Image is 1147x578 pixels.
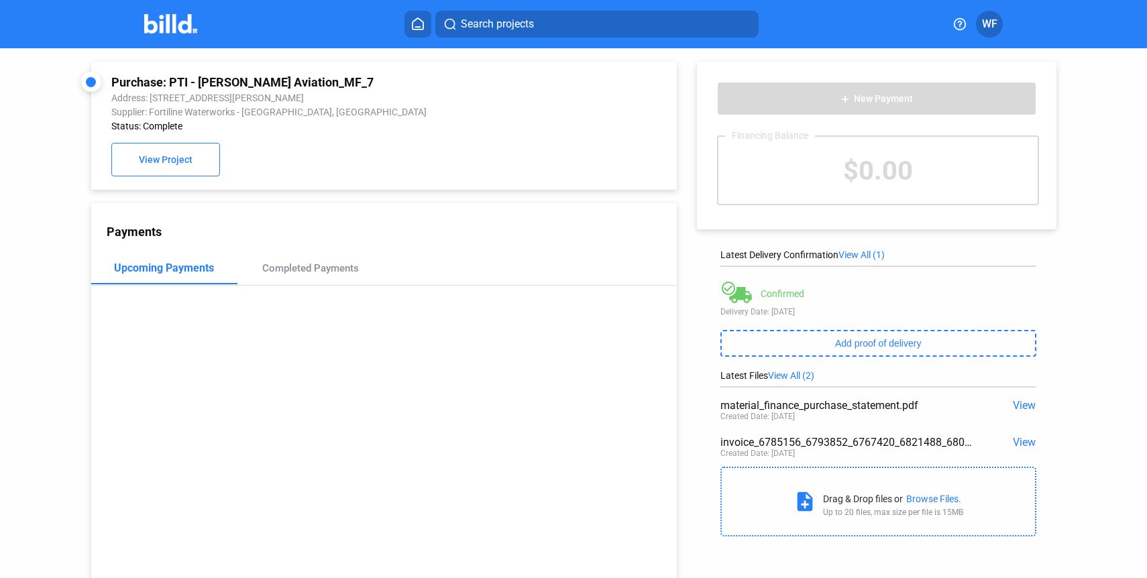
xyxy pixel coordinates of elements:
[823,508,963,517] div: Up to 20 files, max size per file is 15MB
[107,225,677,239] div: Payments
[720,399,973,412] div: material_finance_purchase_statement.pdf
[720,307,1036,316] div: Delivery Date: [DATE]
[976,11,1003,38] button: WF
[982,16,997,32] span: WF
[823,494,903,504] div: Drag & Drop files or
[262,262,359,274] div: Completed Payments
[1013,436,1036,449] span: View
[111,107,548,117] div: Supplier: Fortiline Waterworks - [GEOGRAPHIC_DATA], [GEOGRAPHIC_DATA]
[835,338,921,349] span: Add proof of delivery
[794,490,816,513] mat-icon: note_add
[111,93,548,103] div: Address: [STREET_ADDRESS][PERSON_NAME]
[111,143,221,176] button: View Project
[435,11,759,38] button: Search projects
[111,75,548,89] div: Purchase: PTI - [PERSON_NAME] Aviation_MF_7
[114,262,214,274] div: Upcoming Payments
[139,155,193,166] span: View Project
[906,494,961,504] div: Browse Files.
[461,16,534,32] span: Search projects
[144,14,197,34] img: Billd Company Logo
[717,82,1036,115] button: New Payment
[768,370,814,381] span: View All (2)
[1013,399,1036,412] span: View
[840,94,851,105] mat-icon: add
[720,249,1036,260] div: Latest Delivery Confirmation
[725,130,815,141] div: Financing Balance
[720,449,795,458] div: Created Date: [DATE]
[720,412,795,421] div: Created Date: [DATE]
[838,249,885,260] span: View All (1)
[720,436,973,449] div: invoice_6785156_6793852_6767420_6821488_680bda2975f39.pdf
[718,137,1038,204] div: $0.00
[111,121,548,131] div: Status: Complete
[720,370,1036,381] div: Latest Files
[720,330,1036,357] button: Add proof of delivery
[761,288,804,299] div: Confirmed
[854,94,913,105] span: New Payment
